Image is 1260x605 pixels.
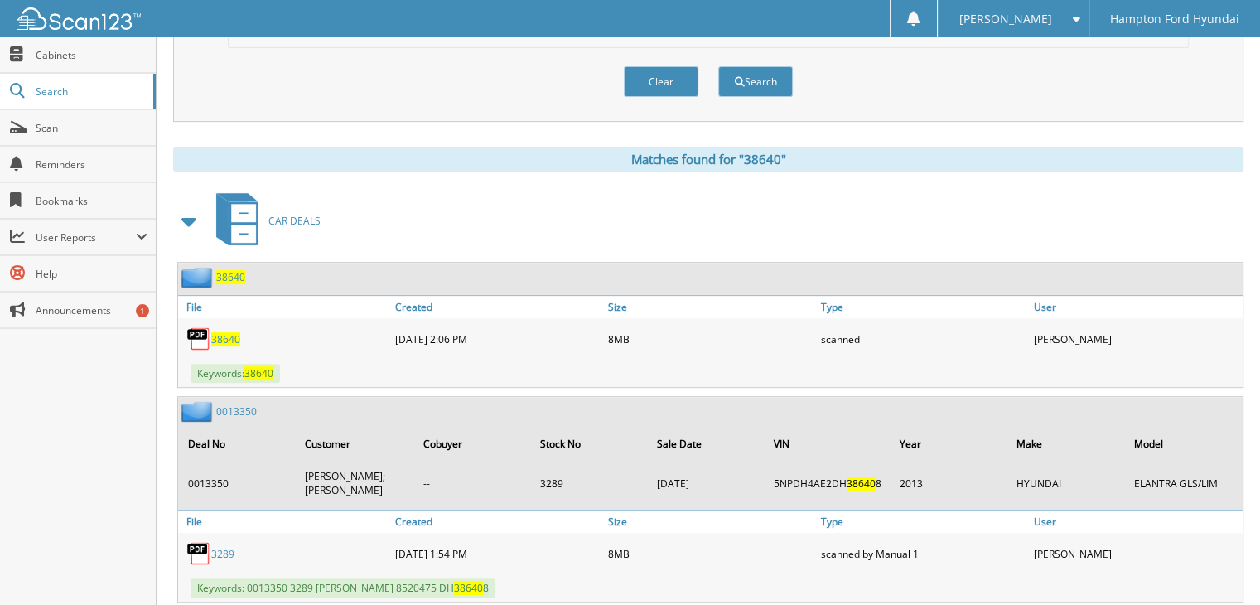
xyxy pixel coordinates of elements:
a: 38640 [211,332,240,346]
td: 5NPDH4AE2DH 8 [765,462,890,504]
a: File [178,296,391,318]
a: Size [604,511,817,533]
th: Model [1126,427,1241,461]
th: Customer [297,427,413,461]
a: Type [817,296,1030,318]
span: Cabinets [36,48,147,62]
td: 0013350 [180,462,295,504]
img: PDF.png [186,541,211,566]
td: ELANTRA GLS/LIM [1126,462,1241,504]
img: scan123-logo-white.svg [17,7,141,30]
div: scanned [817,322,1030,356]
div: 1 [136,304,149,317]
th: Deal No [180,427,295,461]
span: Help [36,267,147,281]
a: Created [391,296,604,318]
a: CAR DEALS [206,188,321,254]
span: Hampton Ford Hyundai [1110,14,1239,24]
a: 3289 [211,547,234,561]
td: 3289 [532,462,647,504]
span: 38640 [244,366,273,380]
a: User [1030,511,1243,533]
img: PDF.png [186,327,211,351]
th: Make [1008,427,1123,461]
span: Reminders [36,157,147,172]
a: Size [604,296,817,318]
a: Type [817,511,1030,533]
img: folder2.png [181,267,216,288]
a: User [1030,296,1243,318]
div: scanned by Manual 1 [817,537,1030,570]
span: CAR DEALS [268,214,321,228]
div: [PERSON_NAME] [1030,322,1243,356]
td: 2013 [891,462,1007,504]
th: Sale Date [649,427,764,461]
td: [PERSON_NAME];[PERSON_NAME] [297,462,413,504]
div: 8MB [604,322,817,356]
th: Stock No [532,427,647,461]
th: VIN [765,427,890,461]
span: Scan [36,121,147,135]
span: 38640 [847,477,876,491]
div: Matches found for "38640" [173,147,1243,172]
span: Search [36,85,145,99]
span: Announcements [36,303,147,317]
div: 8MB [604,537,817,570]
div: [PERSON_NAME] [1030,537,1243,570]
span: [PERSON_NAME] [958,14,1051,24]
td: HYUNDAI [1008,462,1123,504]
th: Cobuyer [415,427,530,461]
img: folder2.png [181,401,216,422]
a: Created [391,511,604,533]
span: Keywords: 0013350 3289 [PERSON_NAME] 8520475 DH 8 [191,578,495,598]
div: [DATE] 2:06 PM [391,322,604,356]
button: Search [718,66,793,97]
a: 0013350 [216,404,257,419]
span: Bookmarks [36,194,147,208]
td: [DATE] [649,462,764,504]
span: 38640 [454,581,483,595]
span: Keywords: [191,364,280,383]
span: User Reports [36,230,136,244]
a: 38640 [216,270,245,284]
th: Year [891,427,1007,461]
a: File [178,511,391,533]
td: -- [415,462,530,504]
div: [DATE] 1:54 PM [391,537,604,570]
button: Clear [624,66,698,97]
